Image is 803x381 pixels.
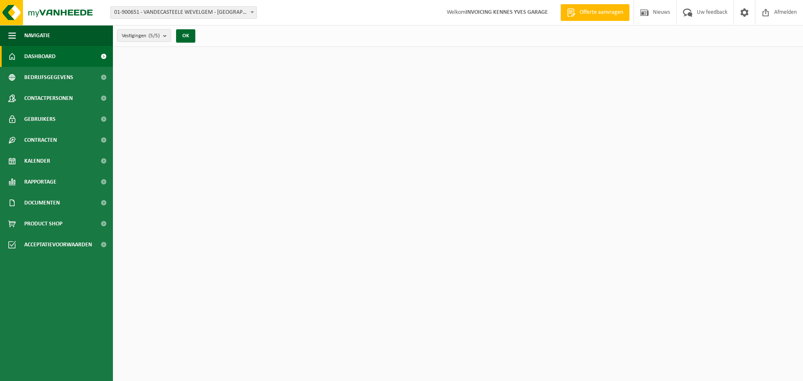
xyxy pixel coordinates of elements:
span: Documenten [24,192,60,213]
span: Navigatie [24,25,50,46]
span: Product Shop [24,213,62,234]
span: Rapportage [24,171,56,192]
a: Offerte aanvragen [560,4,629,21]
span: Bedrijfsgegevens [24,67,73,88]
span: Dashboard [24,46,56,67]
span: Vestigingen [122,30,160,42]
span: Kalender [24,151,50,171]
span: Offerte aanvragen [578,8,625,17]
span: 01-900651 - VANDECASTEELE WEVELGEM - KORTRIJK [111,7,256,18]
strong: INVOICING KENNES YVES GARAGE [465,9,548,15]
span: Acceptatievoorwaarden [24,234,92,255]
button: OK [176,29,195,43]
span: Contactpersonen [24,88,73,109]
span: Gebruikers [24,109,56,130]
count: (5/5) [148,33,160,38]
span: 01-900651 - VANDECASTEELE WEVELGEM - KORTRIJK [110,6,257,19]
span: Contracten [24,130,57,151]
button: Vestigingen(5/5) [117,29,171,42]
